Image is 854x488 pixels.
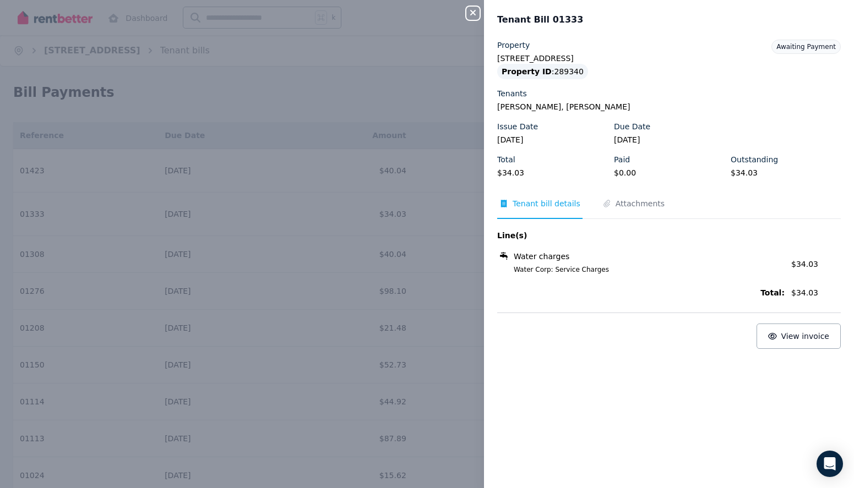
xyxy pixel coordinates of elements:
span: Line(s) [497,230,785,241]
span: View invoice [781,332,830,341]
legend: [DATE] [497,134,607,145]
span: Tenant bill details [513,198,580,209]
legend: [STREET_ADDRESS] [497,53,841,64]
span: Attachments [616,198,665,209]
legend: [DATE] [614,134,724,145]
label: Issue Date [497,121,538,132]
label: Outstanding [731,154,778,165]
button: View invoice [757,323,841,349]
legend: $34.03 [731,167,841,178]
span: Tenant Bill 01333 [497,13,583,26]
legend: $34.03 [497,167,607,178]
span: Total: [497,287,785,298]
span: Property ID [502,66,552,77]
span: $34.03 [791,260,818,268]
span: $34.03 [791,287,841,298]
span: Water Corp: Service Charges [501,265,785,274]
label: Due Date [614,121,650,132]
div: Open Intercom Messenger [817,451,843,477]
label: Total [497,154,515,165]
div: : 289340 [497,64,588,79]
span: Water charges [514,251,569,262]
label: Paid [614,154,630,165]
label: Property [497,40,530,51]
label: Tenants [497,88,527,99]
nav: Tabs [497,198,841,219]
legend: [PERSON_NAME], [PERSON_NAME] [497,101,841,112]
span: Awaiting Payment [776,43,836,51]
legend: $0.00 [614,167,724,178]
